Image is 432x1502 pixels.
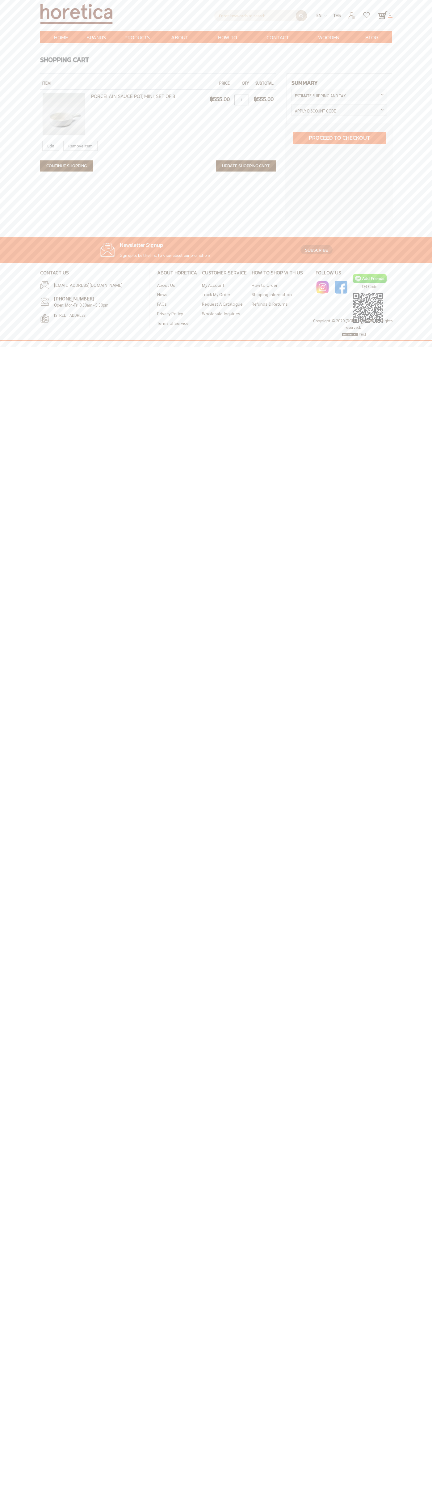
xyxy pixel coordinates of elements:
a: Porcelain Sauce Pot, Mini, Set of 3 [43,93,91,136]
a: Wooden Crate [301,31,356,43]
span: Open: Mon-Fri 8.30am - 5.30pm [54,302,108,308]
a: About Us [159,31,201,43]
a: Wishlist [359,10,375,15]
a: Home [45,31,77,43]
a: Products [115,31,159,43]
address: Copyright © 2020 [DOMAIN_NAME]. All rights reserved. [312,318,393,331]
img: Horetica.com [40,4,113,24]
span: THB [333,13,341,18]
a: My Account [202,282,224,288]
a: How to Order [252,282,278,288]
span: Wooden Crate [311,31,347,57]
strong: Summary [291,80,387,86]
span: en [317,13,321,18]
img: Porcelain Sauce Pot, Mini, Set of 3 [43,93,85,136]
a: Terms of Service [157,320,189,326]
p: QR Code [353,283,387,290]
span: Blog [365,31,378,44]
span: ฿555.00 [210,95,230,102]
span: Brands [86,31,106,44]
a: Porcelain Sauce Pot, Mini, Set of 3 [91,92,175,100]
a: Brands [77,31,115,43]
h4: Contact Us [40,269,145,276]
h4: About Horetica [157,269,197,276]
a: About Us [157,282,175,288]
h4: Newsletter Signup [100,242,220,249]
a: Continue Shopping [40,160,93,172]
a: 1 [378,10,388,20]
span: Item [42,80,51,86]
span: 1 [388,11,392,18]
h4: Customer Service [202,269,247,276]
a: News [157,291,167,297]
a: Blog [356,31,388,43]
span: Subscribe [305,246,328,253]
img: dropdown-icon.svg [324,14,327,17]
span: [STREET_ADDRESS] [54,312,138,318]
strong: Estimate Shipping and Tax [295,93,346,98]
span: Edit [47,143,54,149]
a: Privacy Policy [157,311,183,316]
h4: Follow Us [316,269,392,276]
button: Proceed to Checkout [293,132,386,144]
a: Remove item [63,141,98,151]
span: Home [54,33,68,41]
span: Proceed to Checkout [309,134,370,142]
span: Continue Shopping [46,163,87,169]
a: Shipping Information [252,291,292,297]
a: Login [344,10,359,15]
a: Wholesale Inquiries [202,311,240,316]
span: ฿555.00 [254,95,274,102]
iframe: PayPal [293,150,386,212]
span: Contact Us [263,31,292,57]
a: [EMAIL_ADDRESS][DOMAIN_NAME] [54,283,123,288]
button: Subscribe [300,245,333,254]
a: [PHONE_NUMBER] [54,295,94,302]
a: Edit [42,141,59,151]
strong: Apply Discount Code [295,108,336,113]
a: Refunds & Returns [252,301,288,307]
span: Price [219,80,230,86]
span: About Us [168,31,192,57]
span: Update Shopping Cart [222,163,270,169]
span: Qty [242,80,249,86]
a: Request A Catalogue [202,301,243,307]
span: How to Order [210,31,245,57]
h4: How to Shop with Us [252,269,303,276]
span: Remove item [68,143,93,149]
p: Sign up to be the first to know about our promotions [100,252,220,259]
span: Products [124,31,150,44]
a: FAQs [157,301,167,307]
a: Track My Order [202,291,230,297]
a: Contact Us [254,31,301,43]
span: Subtotal [255,80,274,86]
span: Shopping Cart [40,55,89,65]
button: Update Shopping Cart [216,160,276,172]
a: How to Order [201,31,254,43]
input: Qty [234,95,249,105]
